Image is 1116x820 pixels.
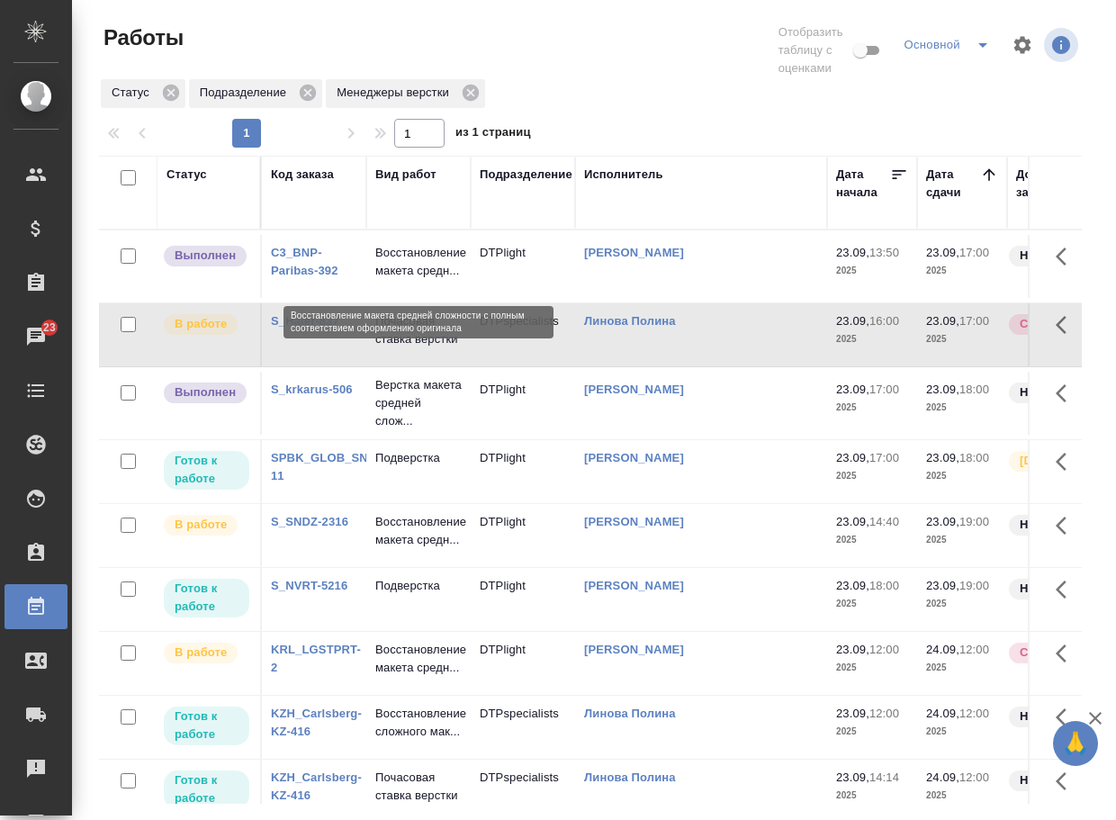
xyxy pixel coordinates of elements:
[175,383,236,401] p: Выполнен
[200,84,292,102] p: Подразделение
[1045,303,1088,347] button: Здесь прячутся важные кнопки
[1020,707,1097,725] p: Нормальный
[1001,23,1044,67] span: Настроить таблицу
[869,246,899,259] p: 13:50
[899,31,1001,59] div: split button
[1060,725,1091,762] span: 🙏
[959,643,989,656] p: 12:00
[926,467,998,485] p: 2025
[1020,383,1097,401] p: Нормальный
[584,166,663,184] div: Исполнитель
[926,659,998,677] p: 2025
[1020,247,1097,265] p: Нормальный
[836,787,908,805] p: 2025
[836,770,869,784] p: 23.09,
[926,515,959,528] p: 23.09,
[869,770,899,784] p: 14:14
[175,516,227,534] p: В работе
[4,314,67,359] a: 23
[836,595,908,613] p: 2025
[926,246,959,259] p: 23.09,
[162,449,251,491] div: Исполнитель может приступить к работе
[375,244,462,280] p: Восстановление макета средн...
[959,246,989,259] p: 17:00
[162,513,251,537] div: Исполнитель выполняет работу
[836,314,869,328] p: 23.09,
[162,641,251,665] div: Исполнитель выполняет работу
[959,383,989,396] p: 18:00
[926,770,959,784] p: 24.09,
[836,467,908,485] p: 2025
[926,166,980,202] div: Дата сдачи
[375,513,462,549] p: Восстановление макета средн...
[1020,516,1097,534] p: Нормальный
[959,707,989,720] p: 12:00
[959,515,989,528] p: 19:00
[836,166,890,202] div: Дата начала
[375,577,462,595] p: Подверстка
[471,568,575,631] td: DTPlight
[836,515,869,528] p: 23.09,
[1016,166,1111,202] div: Доп. статус заказа
[455,122,531,148] span: из 1 страниц
[926,314,959,328] p: 23.09,
[926,262,998,280] p: 2025
[271,770,362,802] a: KZH_Carlsberg-KZ-416
[1020,315,1074,333] p: Срочный
[836,707,869,720] p: 23.09,
[375,641,462,677] p: Восстановление макета средн...
[836,383,869,396] p: 23.09,
[480,166,572,184] div: Подразделение
[271,643,361,674] a: KRL_LGSTPRT-2
[175,644,227,662] p: В работе
[1020,644,1074,662] p: Срочный
[836,531,908,549] p: 2025
[375,769,462,805] p: Почасовая ставка верстки
[1044,28,1082,62] span: Посмотреть информацию
[584,770,676,784] a: Линова Полина
[584,314,676,328] a: Линова Полина
[926,451,959,464] p: 23.09,
[162,312,251,337] div: Исполнитель выполняет работу
[162,244,251,268] div: Исполнитель завершил работу
[271,451,398,482] a: SPBK_GLOB_SNACK-11
[162,705,251,747] div: Исполнитель может приступить к работе
[836,262,908,280] p: 2025
[836,723,908,741] p: 2025
[271,579,347,592] a: S_NVRT-5216
[271,246,338,277] a: C3_BNP-Paribas-392
[778,23,850,77] span: Отобразить таблицу с оценками
[926,787,998,805] p: 2025
[836,246,869,259] p: 23.09,
[1045,372,1088,415] button: Здесь прячутся важные кнопки
[471,632,575,695] td: DTPlight
[959,579,989,592] p: 19:00
[175,580,238,616] p: Готов к работе
[166,166,207,184] div: Статус
[375,166,436,184] div: Вид работ
[375,449,462,467] p: Подверстка
[869,314,899,328] p: 16:00
[1020,771,1097,789] p: Нормальный
[869,643,899,656] p: 12:00
[162,769,251,811] div: Исполнитель может приступить к работе
[1045,696,1088,739] button: Здесь прячутся важные кнопки
[959,770,989,784] p: 12:00
[1045,440,1088,483] button: Здесь прячутся важные кнопки
[271,383,353,396] a: S_krkarus-506
[836,643,869,656] p: 23.09,
[584,579,684,592] a: [PERSON_NAME]
[926,531,998,549] p: 2025
[836,399,908,417] p: 2025
[836,659,908,677] p: 2025
[471,440,575,503] td: DTPlight
[926,595,998,613] p: 2025
[1053,721,1098,766] button: 🙏
[959,451,989,464] p: 18:00
[869,707,899,720] p: 12:00
[926,383,959,396] p: 23.09,
[869,579,899,592] p: 18:00
[375,705,462,741] p: Восстановление сложного мак...
[471,235,575,298] td: DTPlight
[271,707,362,738] a: KZH_Carlsberg-KZ-416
